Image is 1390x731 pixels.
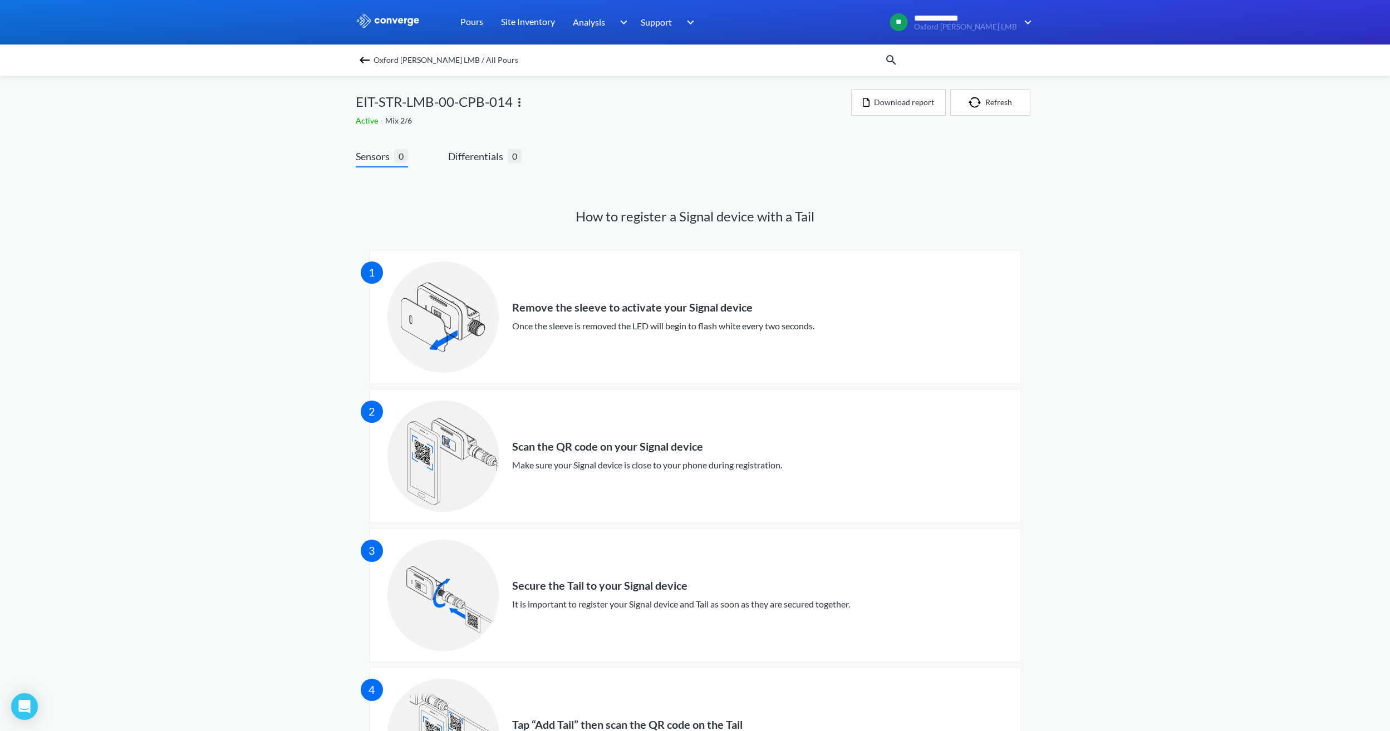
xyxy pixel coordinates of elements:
[508,149,522,163] span: 0
[512,597,850,611] div: It is important to register your Signal device and Tail as soon as they are secured together.
[512,301,814,314] div: Remove the sleeve to activate your Signal device
[950,89,1030,116] button: Refresh
[513,96,526,109] img: more.svg
[448,149,508,164] span: Differentials
[356,91,513,112] span: EIT-STR-LMB-00-CPB-014
[512,458,782,472] div: Make sure your Signal device is close to your phone during registration.
[387,261,499,373] img: 1-signal-sleeve-removal-info@3x.png
[11,693,38,720] div: Open Intercom Messenger
[356,208,1035,225] h1: How to register a Signal device with a Tail
[361,401,383,423] div: 2
[885,53,898,67] img: icon-search.svg
[356,116,380,125] span: Active
[356,115,851,127] div: Mix 2/6
[356,149,394,164] span: Sensors
[680,16,698,29] img: downArrow.svg
[387,540,499,651] img: 3-signal-secure-tail@3x.png
[394,149,408,163] span: 0
[361,540,383,562] div: 3
[512,319,814,333] div: Once the sleeve is removed the LED will begin to flash white every two seconds.
[512,579,850,592] div: Secure the Tail to your Signal device
[356,13,420,28] img: logo_ewhite.svg
[612,16,630,29] img: downArrow.svg
[358,53,371,67] img: backspace.svg
[863,98,870,107] img: icon-file.svg
[641,15,672,29] span: Support
[914,23,1017,31] span: Oxford [PERSON_NAME] LMB
[573,15,605,29] span: Analysis
[512,440,782,453] div: Scan the QR code on your Signal device
[387,401,499,512] img: 2-signal-qr-code-scan@3x.png
[361,261,383,284] div: 1
[851,89,946,116] button: Download report
[361,679,383,701] div: 4
[969,97,985,108] img: icon-refresh.svg
[374,52,518,68] span: Oxford [PERSON_NAME] LMB / All Pours
[1017,16,1035,29] img: downArrow.svg
[380,116,385,125] span: -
